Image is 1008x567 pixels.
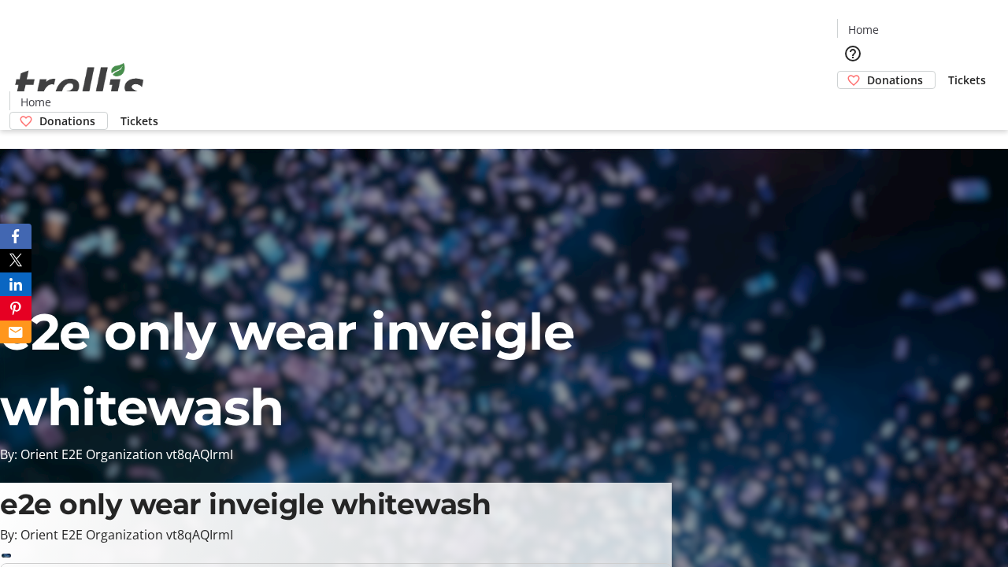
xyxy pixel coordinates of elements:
[9,112,108,130] a: Donations
[948,72,986,88] span: Tickets
[10,94,61,110] a: Home
[848,21,879,38] span: Home
[936,72,999,88] a: Tickets
[838,21,888,38] a: Home
[120,113,158,129] span: Tickets
[20,94,51,110] span: Home
[108,113,171,129] a: Tickets
[39,113,95,129] span: Donations
[9,46,150,124] img: Orient E2E Organization vt8qAQIrmI's Logo
[867,72,923,88] span: Donations
[837,71,936,89] a: Donations
[837,38,869,69] button: Help
[837,89,869,120] button: Cart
